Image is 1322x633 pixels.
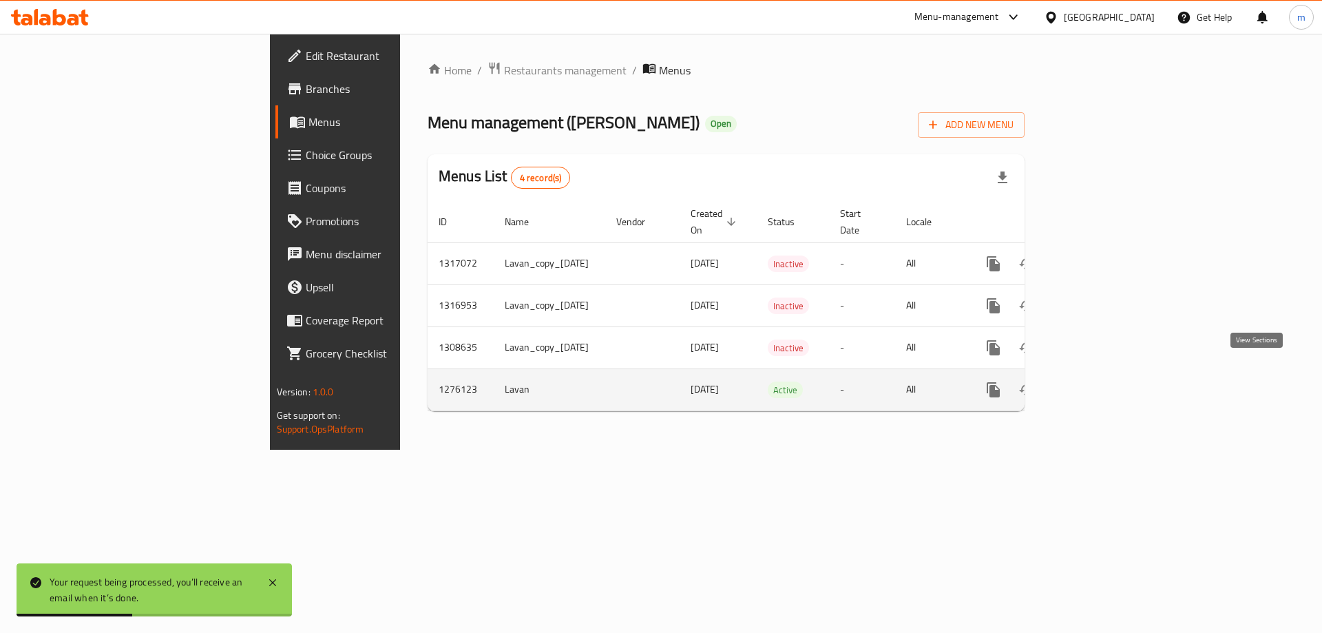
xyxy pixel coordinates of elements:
[511,167,571,189] div: Total records count
[428,201,1120,411] table: enhanced table
[691,380,719,398] span: [DATE]
[829,242,895,284] td: -
[1010,247,1043,280] button: Change Status
[768,256,809,272] span: Inactive
[616,214,663,230] span: Vendor
[275,105,491,138] a: Menus
[275,72,491,105] a: Branches
[277,420,364,438] a: Support.OpsPlatform
[977,289,1010,322] button: more
[439,214,465,230] span: ID
[768,382,803,398] span: Active
[275,238,491,271] a: Menu disclaimer
[306,147,480,163] span: Choice Groups
[768,382,803,398] div: Active
[895,369,966,411] td: All
[768,340,809,356] div: Inactive
[306,312,480,329] span: Coverage Report
[306,213,480,229] span: Promotions
[1297,10,1305,25] span: m
[1064,10,1155,25] div: [GEOGRAPHIC_DATA]
[494,284,605,326] td: Lavan_copy_[DATE]
[306,279,480,295] span: Upsell
[306,345,480,362] span: Grocery Checklist
[275,39,491,72] a: Edit Restaurant
[829,369,895,411] td: -
[275,138,491,172] a: Choice Groups
[494,326,605,369] td: Lavan_copy_[DATE]
[50,574,253,605] div: Your request being processed, you’ll receive an email when it’s done.
[977,331,1010,364] button: more
[275,304,491,337] a: Coverage Report
[512,172,570,185] span: 4 record(s)
[313,383,334,401] span: 1.0.0
[918,112,1025,138] button: Add New Menu
[895,242,966,284] td: All
[929,116,1014,134] span: Add New Menu
[306,246,480,262] span: Menu disclaimer
[275,172,491,205] a: Coupons
[439,166,570,189] h2: Menus List
[768,298,809,314] span: Inactive
[1010,373,1043,406] button: Change Status
[428,61,1025,79] nav: breadcrumb
[914,9,999,25] div: Menu-management
[705,118,737,129] span: Open
[494,369,605,411] td: Lavan
[768,214,812,230] span: Status
[428,107,700,138] span: Menu management ( [PERSON_NAME] )
[275,205,491,238] a: Promotions
[691,338,719,356] span: [DATE]
[977,247,1010,280] button: more
[275,271,491,304] a: Upsell
[768,256,809,272] div: Inactive
[632,62,637,79] li: /
[308,114,480,130] span: Menus
[504,62,627,79] span: Restaurants management
[829,284,895,326] td: -
[659,62,691,79] span: Menus
[895,326,966,369] td: All
[1010,331,1043,364] button: Change Status
[768,340,809,356] span: Inactive
[487,61,627,79] a: Restaurants management
[966,201,1120,243] th: Actions
[691,296,719,314] span: [DATE]
[306,48,480,64] span: Edit Restaurant
[705,116,737,132] div: Open
[829,326,895,369] td: -
[840,205,879,238] span: Start Date
[986,161,1019,194] div: Export file
[1010,289,1043,322] button: Change Status
[691,254,719,272] span: [DATE]
[977,373,1010,406] button: more
[277,406,340,424] span: Get support on:
[494,242,605,284] td: Lavan_copy_[DATE]
[277,383,311,401] span: Version:
[906,214,949,230] span: Locale
[691,205,740,238] span: Created On
[306,81,480,97] span: Branches
[505,214,547,230] span: Name
[895,284,966,326] td: All
[275,337,491,370] a: Grocery Checklist
[306,180,480,196] span: Coupons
